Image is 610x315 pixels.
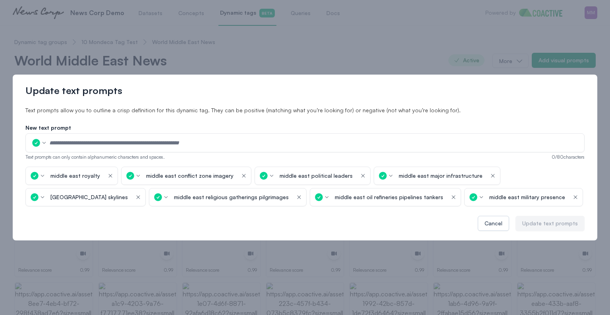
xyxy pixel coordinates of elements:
[50,172,100,180] div: middle east royalty
[25,106,585,114] p: Text prompts allow you to outline a crisp definition for this dynamic tag. They can be positive (...
[48,192,130,203] button: [GEOGRAPHIC_DATA] skylines
[144,170,236,181] button: middle east conflict zone imagery
[277,170,355,181] button: middle east political leaders
[146,172,234,180] div: middle east conflict zone imagery
[280,172,353,180] div: middle east political leaders
[515,216,585,231] button: Update text prompts
[522,219,578,227] div: Update text prompts
[25,124,585,132] label: New text prompt
[478,216,509,231] button: Cancel
[485,219,502,227] div: Cancel
[335,193,443,201] div: middle east oil refineries pipelines tankers
[487,192,568,203] button: middle east military presence
[399,172,483,180] div: middle east major infrastructure
[552,154,585,160] span: 0 / 80 characters
[48,170,102,181] button: middle east royalty
[25,154,165,160] span: Text prompts can only contain alphanumeric characters and spaces.
[25,84,585,97] h2: Update text prompts
[489,193,565,201] div: middle east military presence
[332,192,446,203] button: middle east oil refineries pipelines tankers
[172,192,291,203] button: middle east religious gatherings pilgrimages
[174,193,289,201] div: middle east religious gatherings pilgrimages
[50,193,128,201] div: [GEOGRAPHIC_DATA] skylines
[396,170,485,181] button: middle east major infrastructure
